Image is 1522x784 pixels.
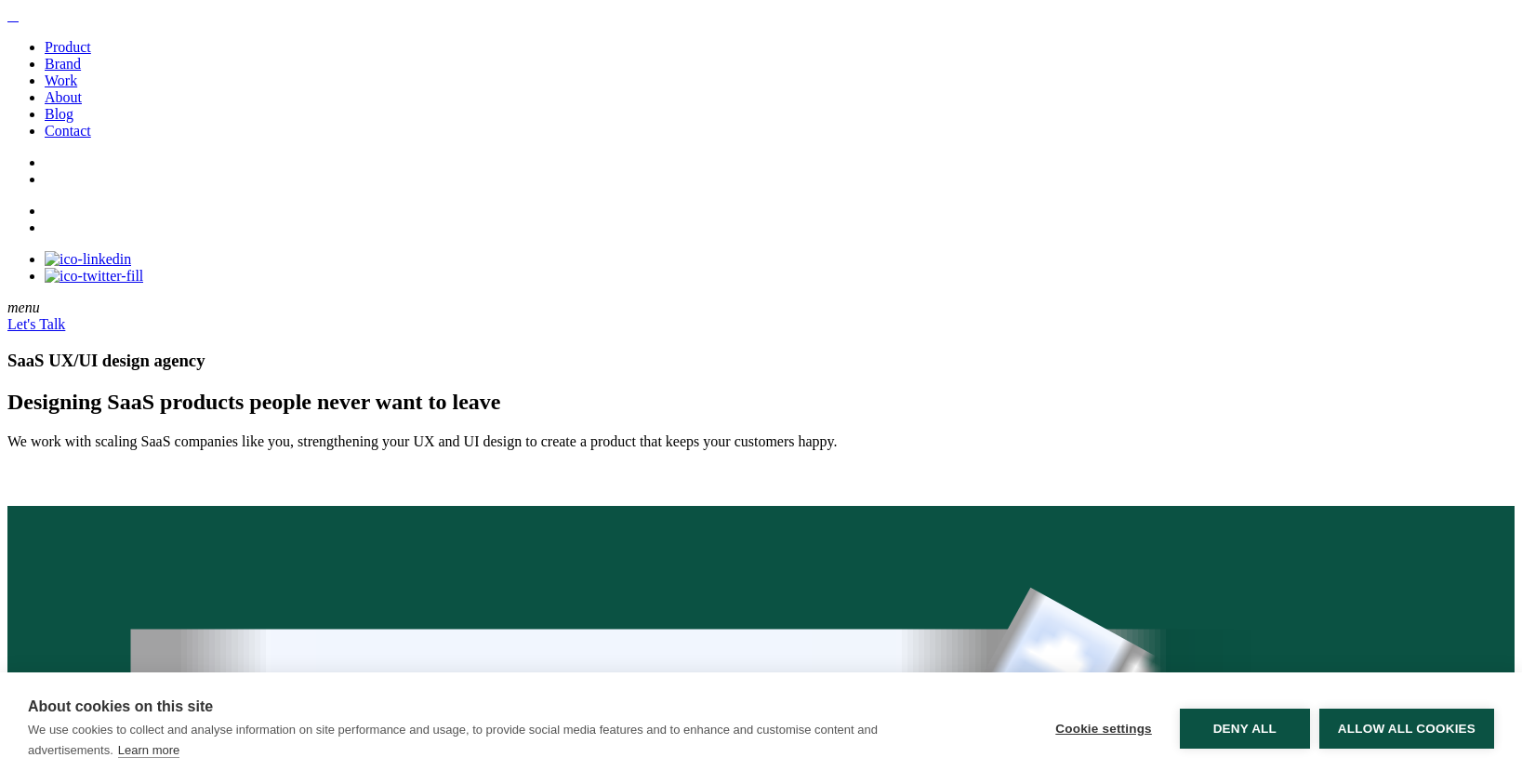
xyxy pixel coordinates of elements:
p: We use cookies to collect and analyse information on site performance and usage, to provide socia... [28,723,878,757]
span: never [317,390,370,414]
a: Product [45,39,91,55]
span: to [429,390,447,414]
a: About [45,89,82,105]
span: leave [453,390,501,414]
span: products [160,390,244,414]
span: people [249,390,311,414]
button: Allow all cookies [1319,709,1494,749]
a: Blog [45,106,73,122]
p: We work with scaling SaaS companies like you, strengthening your UX and UI design to create a pro... [7,433,1515,450]
iframe: [iFrameSizer]iframe-0.3784770377857507:44:190:init2 [7,465,1515,506]
span: SaaS [107,390,154,414]
span: Designing [7,390,101,414]
button: Cookie settings [1037,709,1171,749]
a: Let's Talk [7,316,65,332]
em: menu [7,299,40,315]
button: Deny all [1180,709,1310,749]
img: ico-linkedin [45,251,131,268]
strong: About cookies on this site [28,698,213,714]
a: Contact [45,123,91,139]
img: ico-twitter-fill [45,268,143,285]
h1: SaaS UX/UI design agency [7,351,1515,371]
a: Brand [45,56,81,72]
a: Work [45,73,77,88]
span: want [376,390,423,414]
a: Learn more [118,743,179,758]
